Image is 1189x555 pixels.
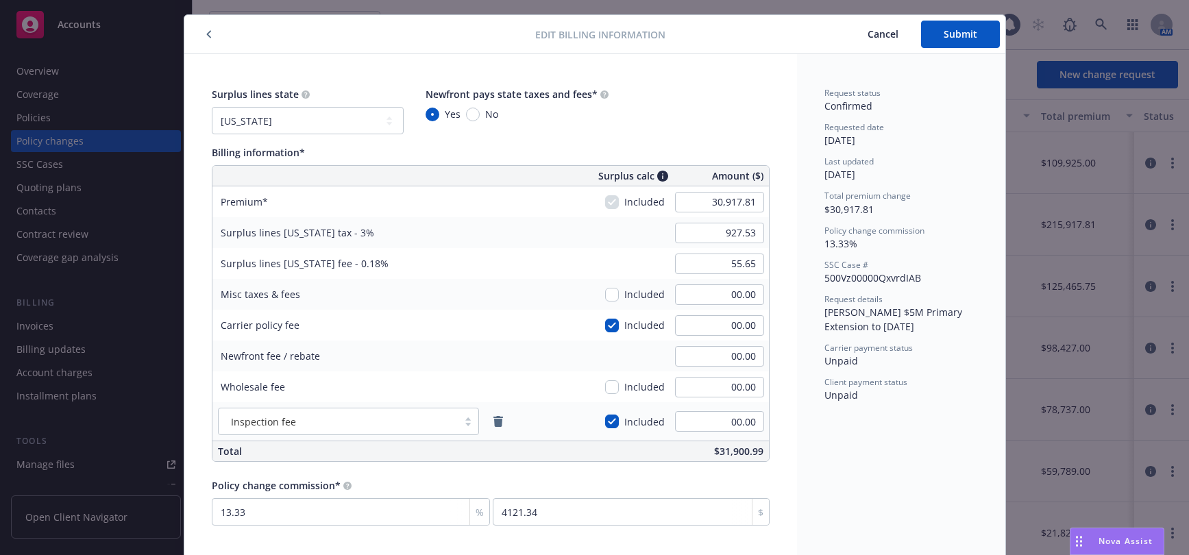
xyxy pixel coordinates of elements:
span: Nova Assist [1099,535,1153,547]
input: No [466,108,480,121]
span: % [476,505,484,519]
span: Total premium change [824,190,911,201]
span: Total [218,445,242,458]
span: $31,900.99 [714,445,763,458]
input: 0.00 [675,254,764,274]
span: 500Vz00000QxvrdIAB [824,271,921,284]
span: Surplus lines [US_STATE] fee - 0.18% [221,257,389,270]
span: Newfront pays state taxes and fees* [426,88,598,101]
span: [PERSON_NAME] $5M Primary Extension to [DATE] [824,306,965,333]
span: Surplus lines [US_STATE] tax - 3% [221,226,374,239]
a: remove [490,413,506,430]
span: Last updated [824,156,874,167]
span: Included [624,195,665,209]
span: Billing information* [212,146,305,159]
span: Included [624,318,665,332]
span: Submit [944,27,977,40]
input: 0.00 [675,192,764,212]
span: Edit billing information [535,27,665,42]
span: Included [624,415,665,429]
span: Wholesale fee [221,380,285,393]
span: Confirmed [824,99,872,112]
span: Inspection fee [225,415,452,429]
span: Surplus calc [598,169,654,183]
span: SSC Case # [824,259,868,271]
span: Premium [221,195,268,208]
span: Yes [445,107,461,121]
span: Carrier payment status [824,342,913,354]
span: Policy change commission* [212,479,341,492]
span: Inspection fee [231,415,296,429]
span: [DATE] [824,168,855,181]
input: 0.00 [675,411,764,432]
span: [DATE] [824,134,855,147]
span: Cancel [868,27,898,40]
span: $30,917.81 [824,203,874,216]
button: Submit [921,21,1000,48]
span: Newfront fee / rebate [221,349,320,362]
input: 0.00 [675,315,764,336]
input: 0.00 [675,346,764,367]
span: Surplus lines state [212,88,299,101]
input: 0.00 [675,284,764,305]
span: 13.33% [824,237,857,250]
span: Unpaid [824,388,858,402]
span: Misc taxes & fees [221,288,300,301]
span: Amount ($) [712,169,763,183]
button: Nova Assist [1070,528,1164,555]
span: Policy change commission [824,225,924,236]
button: Cancel [845,21,921,48]
div: Drag to move [1070,528,1088,554]
span: Included [624,380,665,394]
span: Request status [824,87,881,99]
span: Requested date [824,121,884,133]
input: 0.00 [675,377,764,397]
span: No [485,107,498,121]
span: Request details [824,293,883,305]
input: Yes [426,108,439,121]
input: 0.00 [675,223,764,243]
span: Unpaid [824,354,858,367]
span: Included [624,287,665,301]
span: $ [758,505,763,519]
span: Client payment status [824,376,907,388]
span: Carrier policy fee [221,319,299,332]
